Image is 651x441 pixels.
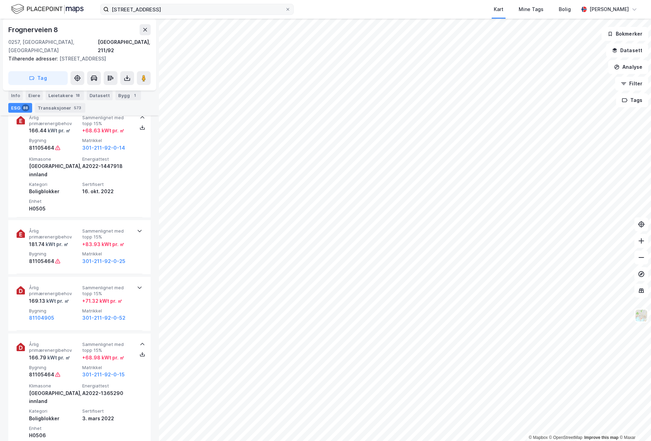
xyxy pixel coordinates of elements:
[115,91,141,100] div: Bygg
[29,240,68,248] div: 181.74
[602,27,648,41] button: Bokmerker
[46,91,84,100] div: Leietakere
[29,126,70,135] div: 166.44
[8,24,59,35] div: Frognerveien 8
[635,309,648,322] img: Z
[131,92,138,99] div: 1
[8,103,32,113] div: ESG
[29,228,79,240] span: Årlig primærenergibehov
[29,370,54,379] div: 81105464
[82,285,133,297] span: Sammenlignet med topp 15%
[29,414,79,423] div: Boligblokker
[82,156,133,162] span: Energiattest
[29,187,79,196] div: Boligblokker
[46,354,70,362] div: kWt pr. ㎡
[29,354,70,362] div: 166.79
[11,3,84,15] img: logo.f888ab2527a4732fd821a326f86c7f29.svg
[45,240,68,248] div: kWt pr. ㎡
[8,38,98,55] div: 0257, [GEOGRAPHIC_DATA], [GEOGRAPHIC_DATA]
[82,297,122,305] div: + 71.32 kWt pr. ㎡
[29,251,79,257] span: Bygning
[8,71,68,85] button: Tag
[29,181,79,187] span: Kategori
[8,56,59,62] span: Tilhørende adresser:
[29,314,54,322] button: 81104905
[82,187,133,196] div: 16. okt. 2022
[82,414,133,423] div: 3. mars 2022
[82,138,133,143] span: Matrikkel
[82,341,133,354] span: Sammenlignet med topp 15%
[82,144,125,152] button: 301-211-92-0-14
[45,297,69,305] div: kWt pr. ㎡
[589,5,629,13] div: [PERSON_NAME]
[29,308,79,314] span: Bygning
[29,115,79,127] span: Årlig primærenergibehov
[29,431,79,440] div: H0506
[82,228,133,240] span: Sammenlignet med topp 15%
[29,162,79,179] div: [GEOGRAPHIC_DATA], innland
[26,91,43,100] div: Eiere
[29,425,79,431] span: Enhet
[29,198,79,204] span: Enhet
[608,60,648,74] button: Analyse
[519,5,544,13] div: Mine Tags
[22,104,29,111] div: 88
[616,408,651,441] div: Kontrollprogram for chat
[29,389,79,406] div: [GEOGRAPHIC_DATA], innland
[29,205,79,213] div: H0505
[606,44,648,57] button: Datasett
[29,297,69,305] div: 169.13
[29,365,79,370] span: Bygning
[82,354,124,362] div: + 68.98 kWt pr. ㎡
[615,77,648,91] button: Filter
[616,408,651,441] iframe: Chat Widget
[82,126,124,135] div: + 68.63 kWt pr. ㎡
[8,91,23,100] div: Info
[82,389,133,397] div: A2022-1365290
[549,435,583,440] a: OpenStreetMap
[82,370,125,379] button: 301-211-92-0-15
[82,162,133,170] div: A2022-1447918
[616,93,648,107] button: Tags
[47,126,70,135] div: kWt pr. ㎡
[82,240,124,248] div: + 83.93 kWt pr. ㎡
[8,55,145,63] div: [STREET_ADDRESS]
[82,181,133,187] span: Sertifisert
[82,408,133,414] span: Sertifisert
[29,144,54,152] div: 81105464
[109,4,285,15] input: Søk på adresse, matrikkel, gårdeiere, leietakere eller personer
[82,314,125,322] button: 301-211-92-0-52
[73,104,83,111] div: 573
[82,257,125,265] button: 301-211-92-0-25
[584,435,619,440] a: Improve this map
[29,156,79,162] span: Klimasone
[35,103,85,113] div: Transaksjoner
[82,251,133,257] span: Matrikkel
[82,308,133,314] span: Matrikkel
[87,91,113,100] div: Datasett
[82,383,133,389] span: Energiattest
[29,257,54,265] div: 81105464
[29,285,79,297] span: Årlig primærenergibehov
[74,92,81,99] div: 18
[29,408,79,414] span: Kategori
[529,435,548,440] a: Mapbox
[82,365,133,370] span: Matrikkel
[82,115,133,127] span: Sammenlignet med topp 15%
[29,138,79,143] span: Bygning
[559,5,571,13] div: Bolig
[494,5,503,13] div: Kart
[98,38,151,55] div: [GEOGRAPHIC_DATA], 211/92
[29,383,79,389] span: Klimasone
[29,341,79,354] span: Årlig primærenergibehov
